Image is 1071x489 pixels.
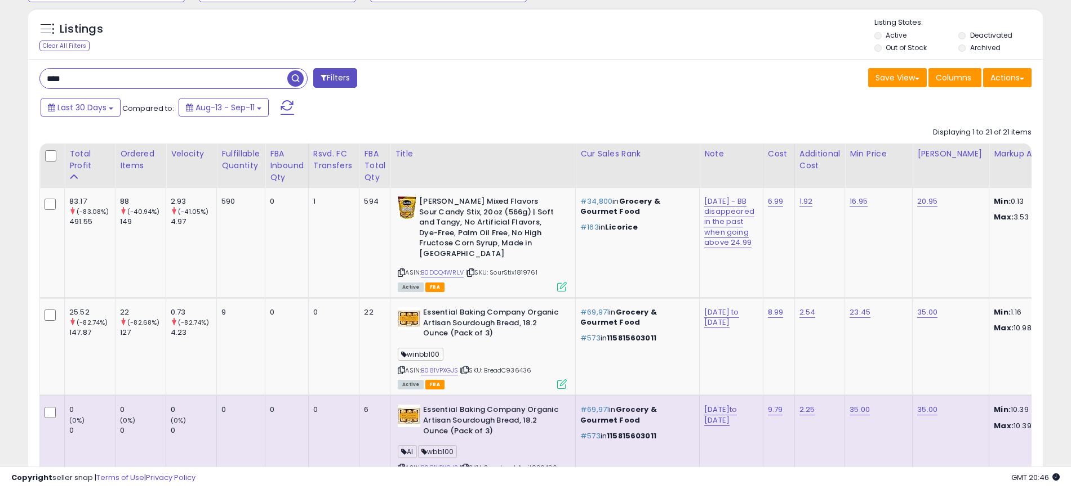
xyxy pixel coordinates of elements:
[120,328,166,338] div: 127
[221,307,256,317] div: 9
[195,102,255,113] span: Aug-13 - Sep-11
[270,148,304,183] div: FBA inbound Qty
[398,348,443,361] span: winbb100
[580,430,601,441] span: #573
[398,307,420,330] img: 51j0-+rAaZL._SL40_.jpg
[171,196,216,207] div: 2.93
[917,148,984,160] div: [PERSON_NAME]
[122,103,174,114] span: Compared to:
[886,30,906,40] label: Active
[146,472,195,483] a: Privacy Policy
[421,268,464,277] a: B0DCQ4WRLV
[313,307,351,317] div: 0
[171,416,186,425] small: (0%)
[69,405,115,415] div: 0
[398,307,567,388] div: ASIN:
[768,148,790,160] div: Cost
[799,307,816,318] a: 2.54
[580,196,660,217] span: Grocery & Gourmet Food
[580,222,691,232] p: in
[364,148,385,183] div: FBA Total Qty
[917,307,937,318] a: 35.00
[221,148,260,172] div: Fulfillable Quantity
[171,217,216,227] div: 4.97
[799,196,813,207] a: 1.92
[171,405,216,415] div: 0
[395,148,571,160] div: Title
[364,307,381,317] div: 22
[580,196,691,217] p: in
[120,416,136,425] small: (0%)
[364,196,381,207] div: 594
[580,404,609,415] span: #69,971
[704,148,758,160] div: Note
[704,404,737,425] a: [DATE]to [DATE]
[171,148,212,160] div: Velocity
[398,196,567,290] div: ASIN:
[850,148,908,160] div: Min Price
[69,307,115,317] div: 25.52
[171,307,216,317] div: 0.73
[936,72,971,83] span: Columns
[364,405,381,415] div: 6
[928,68,981,87] button: Columns
[704,307,739,328] a: [DATE] to [DATE]
[57,102,106,113] span: Last 30 Days
[69,148,110,172] div: Total Profit
[799,404,815,415] a: 2.25
[580,196,612,207] span: #34,800
[270,405,300,415] div: 0
[580,148,695,160] div: Cur Sales Rank
[868,68,927,87] button: Save View
[799,148,841,172] div: Additional Cost
[768,307,784,318] a: 8.99
[886,43,927,52] label: Out of Stock
[120,217,166,227] div: 149
[607,333,656,343] span: 115815603011
[580,333,601,343] span: #573
[423,405,560,439] b: Essential Baking Company Organic Artisan Sourdough Bread, 18.2 Ounce (Pack of 3)
[580,405,691,425] p: in
[419,196,556,262] b: [PERSON_NAME] Mixed Flavors Sour Candy Stix, 20oz (566g) | Soft and Tangy, No Artificial Flavors,...
[1011,472,1060,483] span: 2025-10-12 20:46 GMT
[120,425,166,436] div: 0
[850,307,870,318] a: 23.45
[607,430,656,441] span: 115815603011
[704,196,754,248] a: [DATE] - BB disappeared in the past when going above 24.99
[580,307,657,328] span: Grocery & Gourmet Food
[398,405,567,485] div: ASIN:
[421,366,458,375] a: B081VPXGJS
[398,196,416,219] img: 51JSpmu0jYL._SL40_.jpg
[994,420,1014,431] strong: Max:
[768,196,784,207] a: 6.99
[398,445,417,458] span: AI
[994,322,1014,333] strong: Max:
[460,366,531,375] span: | SKU: BreadC936436
[850,404,870,415] a: 35.00
[970,30,1012,40] label: Deactivated
[398,282,424,292] span: All listings currently available for purchase on Amazon
[425,380,445,389] span: FBA
[917,196,937,207] a: 20.95
[221,405,256,415] div: 0
[580,333,691,343] p: in
[850,196,868,207] a: 16.95
[580,307,691,328] p: in
[580,222,599,232] span: #163
[313,405,351,415] div: 0
[77,207,109,216] small: (-83.08%)
[171,425,216,436] div: 0
[69,328,115,338] div: 147.87
[69,217,115,227] div: 491.55
[11,473,195,483] div: seller snap | |
[178,318,209,327] small: (-82.74%)
[270,307,300,317] div: 0
[69,425,115,436] div: 0
[933,127,1032,138] div: Displaying 1 to 21 of 21 items
[127,318,159,327] small: (-82.68%)
[423,307,560,342] b: Essential Baking Company Organic Artisan Sourdough Bread, 18.2 Ounce (Pack of 3)
[39,41,90,51] div: Clear All Filters
[465,268,537,277] span: | SKU: SourStix1819761
[874,17,1043,28] p: Listing States:
[994,212,1014,222] strong: Max:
